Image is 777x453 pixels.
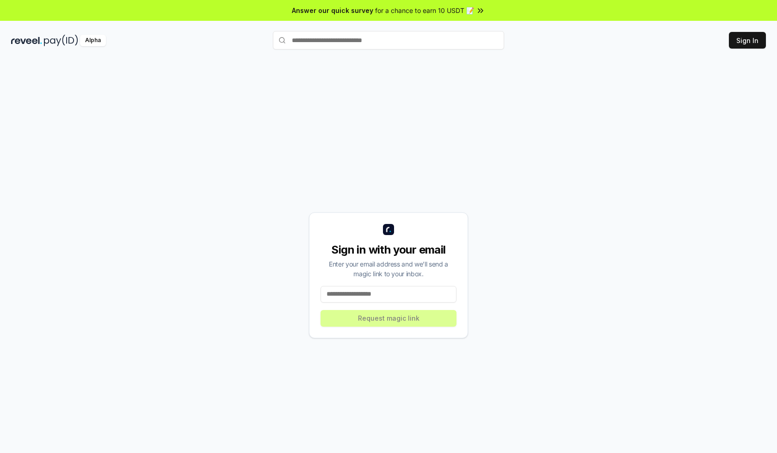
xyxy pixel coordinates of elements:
[729,32,766,49] button: Sign In
[292,6,373,15] span: Answer our quick survey
[11,35,42,46] img: reveel_dark
[44,35,78,46] img: pay_id
[321,259,456,279] div: Enter your email address and we’ll send a magic link to your inbox.
[321,242,456,257] div: Sign in with your email
[383,224,394,235] img: logo_small
[375,6,474,15] span: for a chance to earn 10 USDT 📝
[80,35,106,46] div: Alpha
